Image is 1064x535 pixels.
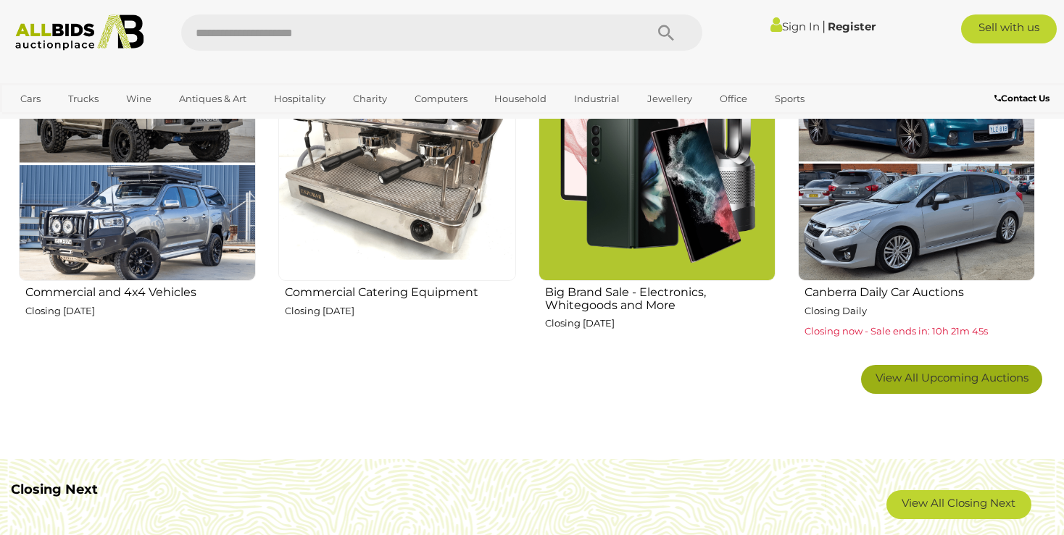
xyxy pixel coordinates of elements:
[19,44,256,281] img: Commercial and 4x4 Vehicles
[59,87,108,111] a: Trucks
[770,20,820,33] a: Sign In
[886,490,1031,519] a: View All Closing Next
[765,87,814,111] a: Sports
[994,90,1053,106] a: Contact Us
[344,87,396,111] a: Charity
[285,282,515,299] h2: Commercial Catering Equipment
[405,87,477,111] a: Computers
[545,282,776,311] h2: Big Brand Sale - Electronics, Whitegoods and More
[25,282,256,299] h2: Commercial and 4x4 Vehicles
[710,87,757,111] a: Office
[638,87,702,111] a: Jewellery
[18,43,256,354] a: Commercial and 4x4 Vehicles Closing [DATE]
[876,371,1028,384] span: View All Upcoming Auctions
[545,315,776,332] p: Closing [DATE]
[798,44,1035,281] img: Canberra Daily Car Auctions
[961,14,1057,43] a: Sell with us
[861,365,1042,394] a: View All Upcoming Auctions
[11,481,98,497] b: Closing Next
[11,111,133,135] a: [GEOGRAPHIC_DATA]
[8,14,151,51] img: Allbids.com.au
[539,44,776,281] img: Big Brand Sale - Electronics, Whitegoods and More
[170,87,256,111] a: Antiques & Art
[265,87,335,111] a: Hospitality
[485,87,556,111] a: Household
[797,43,1035,354] a: Canberra Daily Car Auctions Closing Daily Closing now - Sale ends in: 10h 21m 45s
[805,325,988,337] span: Closing now - Sale ends in: 10h 21m 45s
[822,18,826,34] span: |
[25,303,256,319] p: Closing [DATE]
[828,20,876,33] a: Register
[805,282,1035,299] h2: Canberra Daily Car Auctions
[11,87,50,111] a: Cars
[994,93,1050,104] b: Contact Us
[285,303,515,319] p: Closing [DATE]
[805,303,1035,319] p: Closing Daily
[278,43,515,354] a: Commercial Catering Equipment Closing [DATE]
[630,14,702,51] button: Search
[117,87,161,111] a: Wine
[278,44,515,281] img: Commercial Catering Equipment
[538,43,776,354] a: Big Brand Sale - Electronics, Whitegoods and More Closing [DATE]
[565,87,629,111] a: Industrial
